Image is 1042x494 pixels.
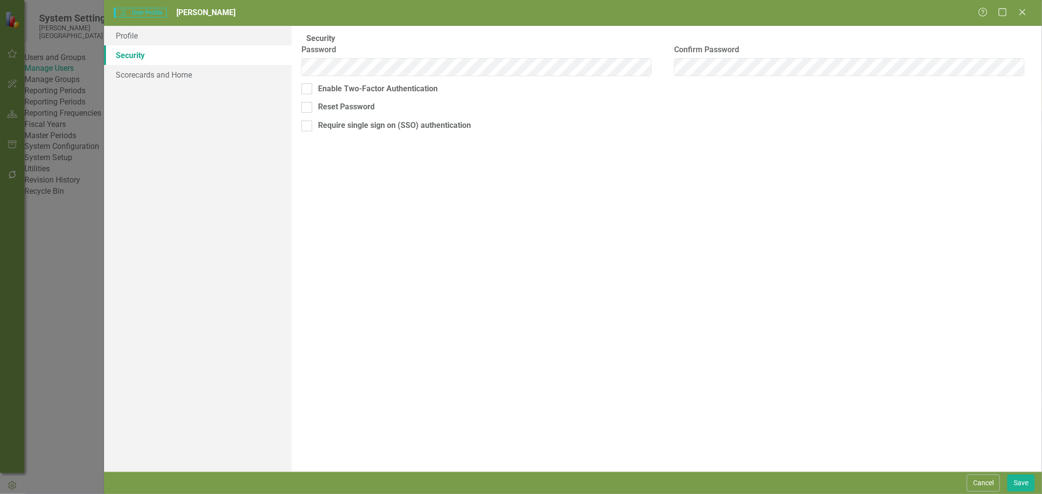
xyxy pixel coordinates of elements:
[674,44,1032,56] label: Confirm Password
[104,26,292,45] a: Profile
[318,102,375,113] div: Reset Password
[104,45,292,65] a: Security
[104,65,292,84] a: Scorecards and Home
[318,83,438,95] div: Enable Two-Factor Authentication
[301,44,659,56] label: Password
[1007,474,1035,492] button: Save
[114,8,166,18] span: User Profile
[967,474,1000,492] button: Cancel
[176,8,235,17] span: [PERSON_NAME]
[301,33,340,44] legend: Security
[318,120,471,131] div: Require single sign on (SSO) authentication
